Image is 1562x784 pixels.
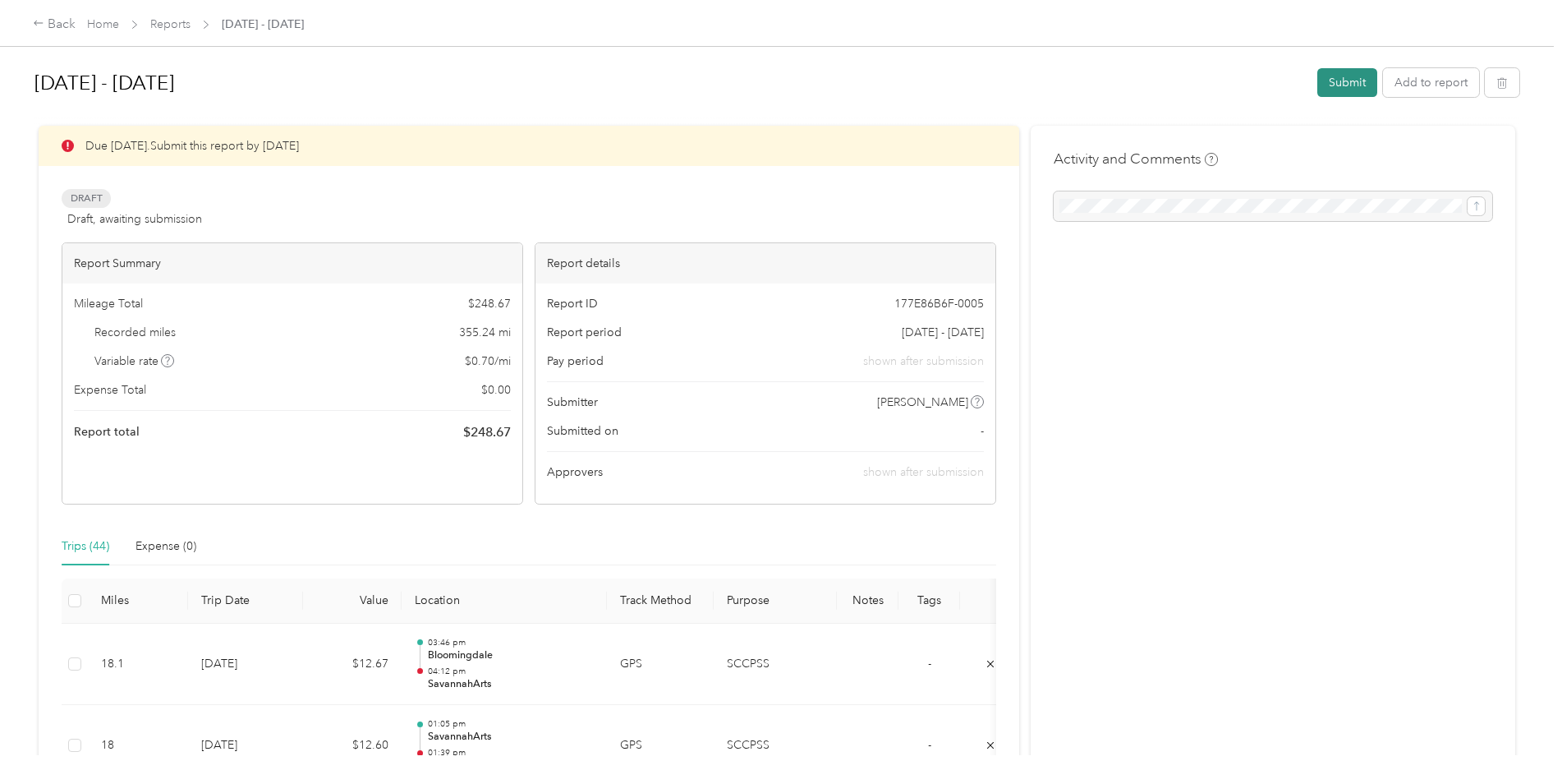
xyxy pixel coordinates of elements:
[188,624,303,706] td: [DATE]
[428,637,594,648] p: 03:46 pm
[303,579,402,624] th: Value
[863,465,984,479] span: shown after submission
[535,243,995,284] div: Report details
[222,16,304,33] span: [DATE] - [DATE]
[428,718,594,730] p: 01:05 pm
[607,579,714,624] th: Track Method
[547,394,598,411] span: Submitter
[465,353,511,370] span: $ 0.70 / mi
[547,463,603,481] span: Approvers
[1317,68,1377,97] button: Submit
[1054,149,1218,169] h4: Activity and Comments
[136,537,196,556] div: Expense (0)
[188,579,303,624] th: Trip Date
[547,295,598,312] span: Report ID
[74,295,143,312] span: Mileage Total
[894,295,984,312] span: 177E86B6F-0005
[39,126,1019,166] div: Due [DATE]. Submit this report by [DATE]
[463,422,511,442] span: $ 248.67
[877,394,968,411] span: [PERSON_NAME]
[428,730,594,745] p: SavannahArts
[74,423,140,440] span: Report total
[547,324,622,341] span: Report period
[863,353,984,370] span: shown after submission
[1383,68,1479,97] button: Add to report
[428,747,594,759] p: 01:39 pm
[902,324,984,341] span: [DATE] - [DATE]
[34,63,1306,103] h1: Aug 1 - 31, 2025
[547,353,604,370] span: Pay period
[928,738,931,752] span: -
[837,579,898,624] th: Notes
[459,324,511,341] span: 355.24 mi
[428,648,594,663] p: Bloomingdale
[402,579,607,624] th: Location
[62,243,522,284] div: Report Summary
[607,624,714,706] td: GPS
[67,210,202,228] span: Draft, awaiting submission
[74,381,146,399] span: Expense Total
[88,624,188,706] td: 18.1
[428,677,594,692] p: SavannahArts
[303,624,402,706] td: $12.67
[62,189,111,208] span: Draft
[547,422,618,440] span: Submitted on
[714,579,837,624] th: Purpose
[468,295,511,312] span: $ 248.67
[981,422,984,440] span: -
[88,579,188,624] th: Miles
[1470,692,1562,784] iframe: Everlance-gr Chat Button Frame
[94,353,175,370] span: Variable rate
[150,17,191,31] a: Reports
[481,381,511,399] span: $ 0.00
[87,17,119,31] a: Home
[898,579,960,624] th: Tags
[428,666,594,677] p: 04:12 pm
[62,537,109,556] div: Trips (44)
[928,657,931,671] span: -
[33,15,76,35] div: Back
[94,324,176,341] span: Recorded miles
[714,624,837,706] td: SCCPSS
